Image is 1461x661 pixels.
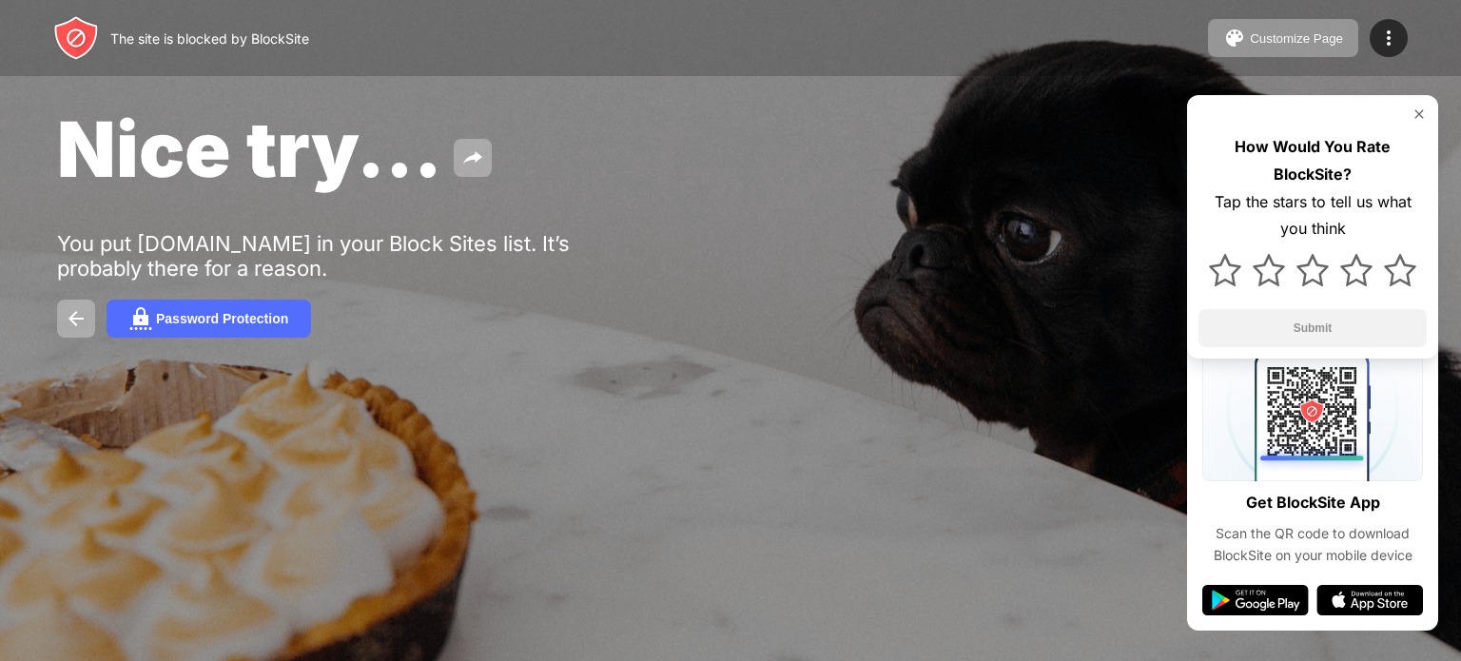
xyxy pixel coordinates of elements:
[1198,188,1427,243] div: Tap the stars to tell us what you think
[53,15,99,61] img: header-logo.svg
[65,307,88,330] img: back.svg
[1198,133,1427,188] div: How Would You Rate BlockSite?
[1253,254,1285,286] img: star.svg
[1246,489,1380,516] div: Get BlockSite App
[1316,585,1423,615] img: app-store.svg
[1296,254,1329,286] img: star.svg
[57,103,442,195] span: Nice try...
[1250,31,1343,46] div: Customize Page
[156,311,288,326] div: Password Protection
[1340,254,1373,286] img: star.svg
[107,300,311,338] button: Password Protection
[1412,107,1427,122] img: rate-us-close.svg
[57,231,645,281] div: You put [DOMAIN_NAME] in your Block Sites list. It’s probably there for a reason.
[1198,309,1427,347] button: Submit
[1202,585,1309,615] img: google-play.svg
[1223,27,1246,49] img: pallet.svg
[1384,254,1416,286] img: star.svg
[1209,254,1241,286] img: star.svg
[129,307,152,330] img: password.svg
[1208,19,1358,57] button: Customize Page
[461,146,484,169] img: share.svg
[110,30,309,47] div: The site is blocked by BlockSite
[1202,523,1423,566] div: Scan the QR code to download BlockSite on your mobile device
[1377,27,1400,49] img: menu-icon.svg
